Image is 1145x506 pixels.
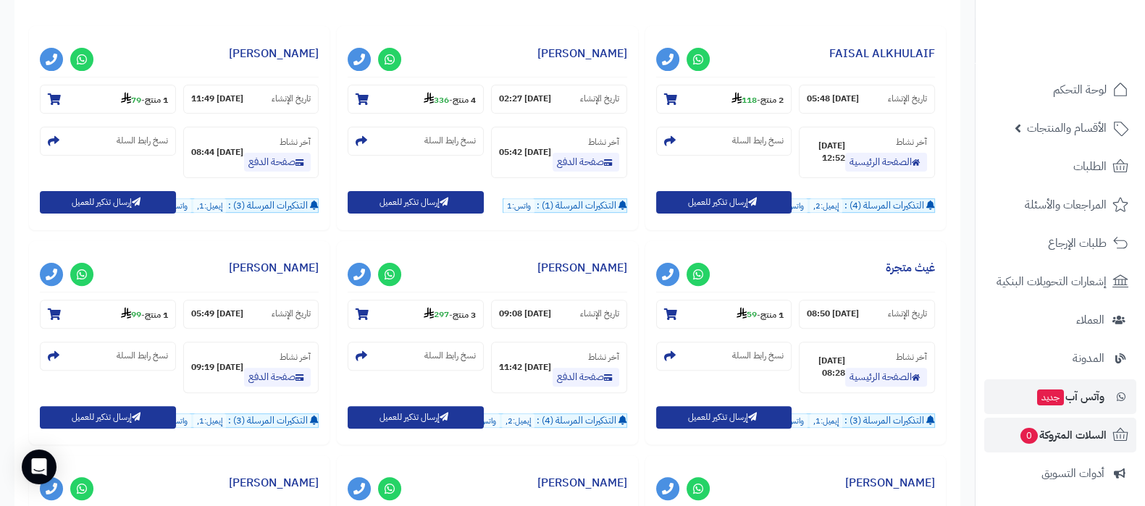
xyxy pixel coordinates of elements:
[1041,463,1104,484] span: أدوات التسويق
[502,413,534,429] span: إيميل:2,
[191,93,243,105] strong: [DATE] 11:49
[829,45,935,62] a: FAISAL ALKHULAIF
[844,198,924,212] span: التذكيرات المرسلة (4) :
[984,418,1136,452] a: السلات المتروكة0
[244,153,311,172] a: صفحة الدفع
[580,93,619,105] small: تاريخ الإنشاء
[984,187,1136,222] a: المراجعات والأسئلة
[193,413,226,429] span: إيميل:1,
[1036,387,1104,407] span: وآتس آب
[537,413,616,427] span: التذكيرات المرسلة (4) :
[888,308,927,320] small: تاريخ الإنشاء
[40,406,176,429] button: إرسال تذكير للعميل
[896,350,927,363] small: آخر نشاط
[656,191,792,214] button: إرسال تذكير للعميل
[732,350,784,362] small: نسخ رابط السلة
[424,92,476,106] small: -
[1027,118,1107,138] span: الأقسام والمنتجات
[984,149,1136,184] a: الطلبات
[272,93,311,105] small: تاريخ الإنشاء
[40,342,176,371] section: نسخ رابط السلة
[453,308,476,321] strong: 3 منتج
[228,198,308,212] span: التذكيرات المرسلة (3) :
[810,413,842,429] span: إيميل:1,
[499,146,551,159] strong: [DATE] 05:42
[348,191,484,214] button: إرسال تذكير للعميل
[503,198,534,214] span: واتس:1
[348,127,484,156] section: نسخ رابط السلة
[845,153,927,172] a: الصفحة الرئيسية
[40,191,176,214] button: إرسال تذكير للعميل
[537,259,627,277] a: [PERSON_NAME]
[656,85,792,114] section: 2 منتج-118
[424,93,449,106] strong: 336
[191,146,243,159] strong: [DATE] 08:44
[807,93,859,105] strong: [DATE] 05:48
[424,135,476,147] small: نسخ رابط السلة
[537,474,627,492] a: [PERSON_NAME]
[537,45,627,62] a: [PERSON_NAME]
[145,308,168,321] strong: 1 منتج
[553,368,619,387] a: صفحة الدفع
[280,135,311,148] small: آخر نشاط
[348,406,484,429] button: إرسال تذكير للعميل
[984,341,1136,376] a: المدونة
[732,135,784,147] small: نسخ رابط السلة
[845,368,927,387] a: الصفحة الرئيسية
[121,307,168,321] small: -
[760,308,784,321] strong: 1 منتج
[896,135,927,148] small: آخر نشاط
[984,303,1136,337] a: العملاء
[1048,233,1107,253] span: طلبات الإرجاع
[737,307,784,321] small: -
[1073,348,1104,368] span: المدونة
[580,308,619,320] small: تاريخ الإنشاء
[984,72,1136,107] a: لوحة التحكم
[1076,310,1104,330] span: العملاء
[191,308,243,320] strong: [DATE] 05:49
[731,92,784,106] small: -
[145,93,168,106] strong: 1 منتج
[844,413,924,427] span: التذكيرات المرسلة (3) :
[40,85,176,114] section: 1 منتج-79
[424,350,476,362] small: نسخ رابط السلة
[40,300,176,329] section: 1 منتج-99
[888,93,927,105] small: تاريخ الإنشاء
[807,308,859,320] strong: [DATE] 08:50
[731,93,757,106] strong: 118
[348,300,484,329] section: 3 منتج-297
[424,307,476,321] small: -
[228,413,308,427] span: التذكيرات المرسلة (3) :
[499,308,551,320] strong: [DATE] 09:08
[117,135,168,147] small: نسخ رابط السلة
[1073,156,1107,177] span: الطلبات
[656,406,792,429] button: إرسال تذكير للعميل
[553,153,619,172] a: صفحة الدفع
[737,308,757,321] strong: 59
[1053,80,1107,100] span: لوحة التحكم
[886,259,935,277] a: غيث متجرة
[984,226,1136,261] a: طلبات الإرجاع
[1020,428,1038,444] span: 0
[280,350,311,363] small: آخر نشاط
[499,361,551,374] strong: [DATE] 11:42
[348,85,484,114] section: 4 منتج-336
[656,300,792,329] section: 1 منتج-59
[810,198,842,214] span: إيميل:2,
[348,342,484,371] section: نسخ رابط السلة
[845,474,935,492] a: [PERSON_NAME]
[121,92,168,106] small: -
[588,135,619,148] small: آخر نشاط
[244,368,311,387] a: صفحة الدفع
[121,93,141,106] strong: 79
[1019,425,1107,445] span: السلات المتروكة
[997,271,1107,292] span: إشعارات التحويلات البنكية
[193,198,226,214] span: إيميل:1,
[537,198,616,212] span: التذكيرات المرسلة (1) :
[984,264,1136,299] a: إشعارات التحويلات البنكية
[656,127,792,156] section: نسخ رابط السلة
[588,350,619,363] small: آخر نشاط
[121,308,141,321] strong: 99
[117,350,168,362] small: نسخ رابط السلة
[1037,389,1064,405] span: جديد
